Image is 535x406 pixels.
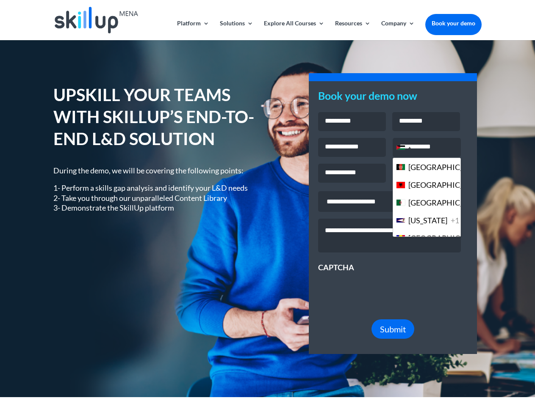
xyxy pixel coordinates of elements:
[53,166,255,213] div: During the demo, we will be covering the following points:
[408,233,485,244] span: [GEOGRAPHIC_DATA]
[425,14,482,33] a: Book your demo
[55,7,138,33] img: Skillup Mena
[53,183,255,213] p: 1- Perform a skills gap analysis and identify your L&D needs 2- Take you through our unparalleled...
[264,20,324,40] a: Explore All Courses
[53,84,255,154] h1: UPSKILL YOUR TEAMS WITH SKILLUP’S END-TO-END L&D SOLUTION
[220,20,253,40] a: Solutions
[394,315,535,406] iframe: Chat Widget
[318,91,468,105] h3: Book your demo now
[408,197,485,208] span: [GEOGRAPHIC_DATA]
[318,263,354,272] label: CAPTCHA
[408,162,485,173] span: [GEOGRAPHIC_DATA]
[408,179,485,190] span: [GEOGRAPHIC_DATA]
[393,158,460,236] ul: List of countries
[393,138,413,156] div: Selected country
[177,20,209,40] a: Platform
[408,215,447,226] span: [US_STATE]
[380,324,406,334] span: Submit
[318,273,447,306] iframe: reCAPTCHA
[335,20,371,40] a: Resources
[451,215,459,226] span: +1
[381,20,415,40] a: Company
[371,319,414,339] button: Submit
